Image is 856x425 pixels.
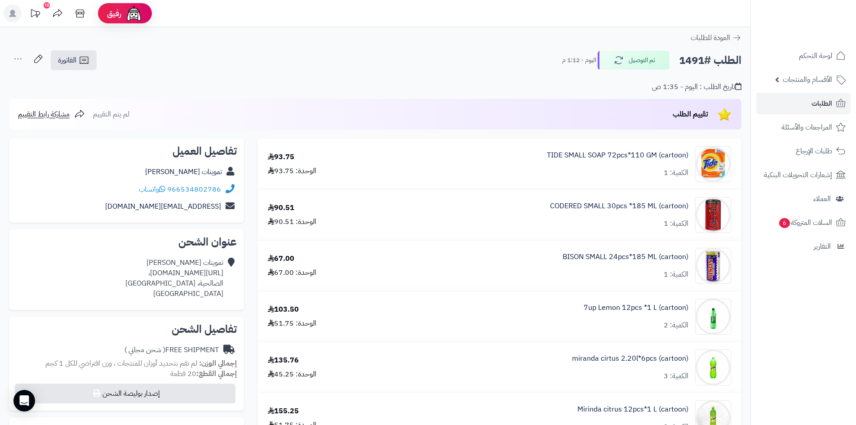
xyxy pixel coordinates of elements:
span: رفيق [107,8,121,19]
div: الكمية: 1 [664,168,688,178]
button: إصدار بوليصة الشحن [15,384,235,403]
a: miranda cirtus 2.20l*6pcs (cartoon) [572,353,688,364]
a: المراجعات والأسئلة [756,116,851,138]
span: العملاء [813,192,831,205]
a: تموينات [PERSON_NAME] [145,166,222,177]
div: الكمية: 1 [664,219,688,229]
button: تم التوصيل [598,51,670,70]
a: تحديثات المنصة [24,4,46,25]
a: BISON SMALL 24pcs*185 ML (cartoon) [563,252,688,262]
h2: تفاصيل العميل [16,146,237,157]
img: 1747544486-c60db756-6ee7-44b0-a7d4-ec449800-90x90.jpg [696,349,731,385]
span: المراجعات والأسئلة [781,121,832,134]
span: 6 [779,218,790,228]
div: 67.00 [268,254,294,264]
a: [EMAIL_ADDRESS][DOMAIN_NAME] [105,201,221,212]
div: الوحدة: 90.51 [268,217,316,227]
strong: إجمالي القطع: [196,368,237,379]
a: العودة للطلبات [691,32,741,43]
img: 1747485777-d4e99b88-bc72-454d-93a2-c59a38dd-90x90.jpg [696,146,731,182]
div: 90.51 [268,203,294,213]
div: الكمية: 3 [664,371,688,381]
a: واتساب [139,184,165,195]
a: CODERED SMALL 30pcs *185 ML (cartoon) [550,201,688,211]
h2: الطلب #1491 [679,51,741,70]
span: لم تقم بتحديد أوزان للمنتجات ، وزن افتراضي للكل 1 كجم [45,358,197,369]
div: Open Intercom Messenger [13,390,35,412]
a: لوحة التحكم [756,45,851,67]
a: التقارير [756,236,851,257]
small: اليوم - 1:12 م [562,56,596,65]
img: 1747540828-789ab214-413e-4ccd-b32f-1699f0bc-90x90.jpg [696,299,731,335]
div: تاريخ الطلب : اليوم - 1:35 ص [652,82,741,92]
a: العملاء [756,188,851,210]
div: تموينات [PERSON_NAME] [URL][DOMAIN_NAME]، الصالحية، [GEOGRAPHIC_DATA] [GEOGRAPHIC_DATA] [125,258,223,299]
a: الطلبات [756,93,851,114]
img: logo-2.png [795,7,847,26]
span: مشاركة رابط التقييم [18,109,70,120]
div: 93.75 [268,152,294,162]
img: 1747537715-1819305c-a8d8-4bdb-ac29-5e435f18-90x90.jpg [696,248,731,284]
div: FREE SHIPMENT [124,345,219,355]
small: 20 قطعة [170,368,237,379]
a: 966534802786 [167,184,221,195]
a: طلبات الإرجاع [756,140,851,162]
span: الأقسام والمنتجات [783,73,832,86]
span: ( شحن مجاني ) [124,344,165,355]
span: تقييم الطلب [673,109,708,120]
span: إشعارات التحويلات البنكية [764,169,832,181]
div: 103.50 [268,304,299,315]
span: لم يتم التقييم [93,109,129,120]
span: العودة للطلبات [691,32,730,43]
a: Mirinda citrus 12pcs*1 L (cartoon) [577,404,688,415]
a: إشعارات التحويلات البنكية [756,164,851,186]
div: الوحدة: 93.75 [268,166,316,176]
span: لوحة التحكم [799,49,832,62]
div: 155.25 [268,406,299,416]
div: الكمية: 2 [664,320,688,331]
img: 1747536337-61lY7EtfpmL._AC_SL1500-90x90.jpg [696,197,731,233]
span: السلات المتروكة [778,216,832,229]
span: الطلبات [812,97,832,110]
div: الوحدة: 51.75 [268,318,316,329]
a: السلات المتروكة6 [756,212,851,233]
h2: تفاصيل الشحن [16,324,237,335]
h2: عنوان الشحن [16,237,237,247]
div: الوحدة: 45.25 [268,369,316,380]
span: طلبات الإرجاع [796,145,832,157]
span: الفاتورة [58,55,76,66]
img: ai-face.png [125,4,143,22]
strong: إجمالي الوزن: [199,358,237,369]
span: التقارير [814,240,831,253]
div: الوحدة: 67.00 [268,268,316,278]
a: 7up Lemon 12pcs *1 L (cartoon) [584,303,688,313]
a: TIDE SMALL SOAP 72pcs*110 GM (cartoon) [547,150,688,161]
a: مشاركة رابط التقييم [18,109,85,120]
a: الفاتورة [51,50,97,70]
div: 135.76 [268,355,299,366]
div: الكمية: 1 [664,269,688,280]
div: 10 [44,2,50,9]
